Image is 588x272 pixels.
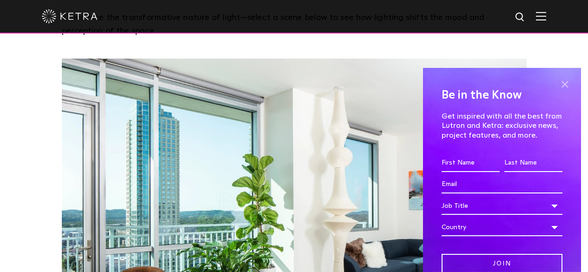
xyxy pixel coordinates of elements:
[442,197,562,215] div: Job Title
[515,12,526,23] img: search icon
[442,176,562,193] input: Email
[536,12,546,20] img: Hamburger%20Nav.svg
[42,9,98,23] img: ketra-logo-2019-white
[442,154,500,172] input: First Name
[442,86,562,104] h4: Be in the Know
[442,112,562,140] p: Get inspired with all the best from Lutron and Ketra: exclusive news, project features, and more.
[442,219,562,236] div: Country
[504,154,562,172] input: Last Name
